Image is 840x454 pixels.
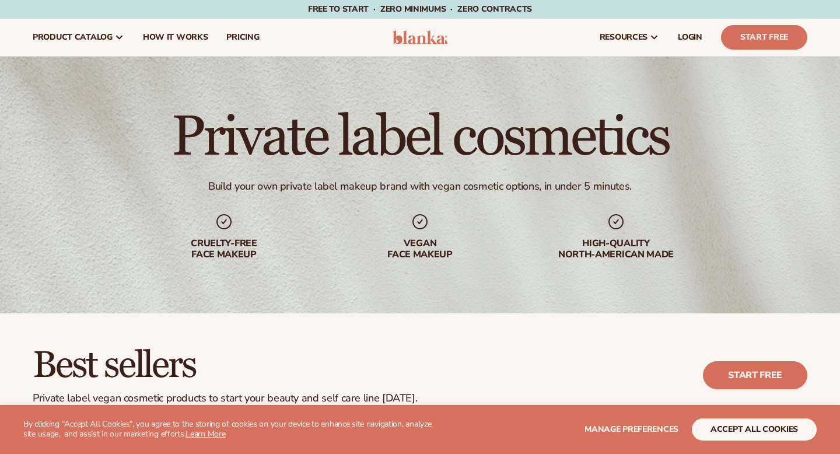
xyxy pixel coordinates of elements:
[134,19,218,56] a: How It Works
[149,238,299,260] div: Cruelty-free face makeup
[541,238,691,260] div: High-quality North-american made
[208,180,632,193] div: Build your own private label makeup brand with vegan cosmetic options, in under 5 minutes.
[721,25,807,50] a: Start Free
[33,392,417,405] div: Private label vegan cosmetic products to start your beauty and self care line [DATE].
[185,428,225,439] a: Learn More
[584,424,678,435] span: Manage preferences
[345,238,495,260] div: Vegan face makeup
[393,30,448,44] img: logo
[217,19,268,56] a: pricing
[171,110,669,166] h1: Private label cosmetics
[23,420,439,439] p: By clicking "Accept All Cookies", you agree to the storing of cookies on your device to enhance s...
[590,19,668,56] a: resources
[33,346,417,385] h2: Best sellers
[600,33,647,42] span: resources
[668,19,712,56] a: LOGIN
[703,361,807,389] a: Start free
[143,33,208,42] span: How It Works
[23,19,134,56] a: product catalog
[226,33,259,42] span: pricing
[308,4,532,15] span: Free to start · ZERO minimums · ZERO contracts
[33,33,113,42] span: product catalog
[678,33,702,42] span: LOGIN
[584,418,678,441] button: Manage preferences
[692,418,817,441] button: accept all cookies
